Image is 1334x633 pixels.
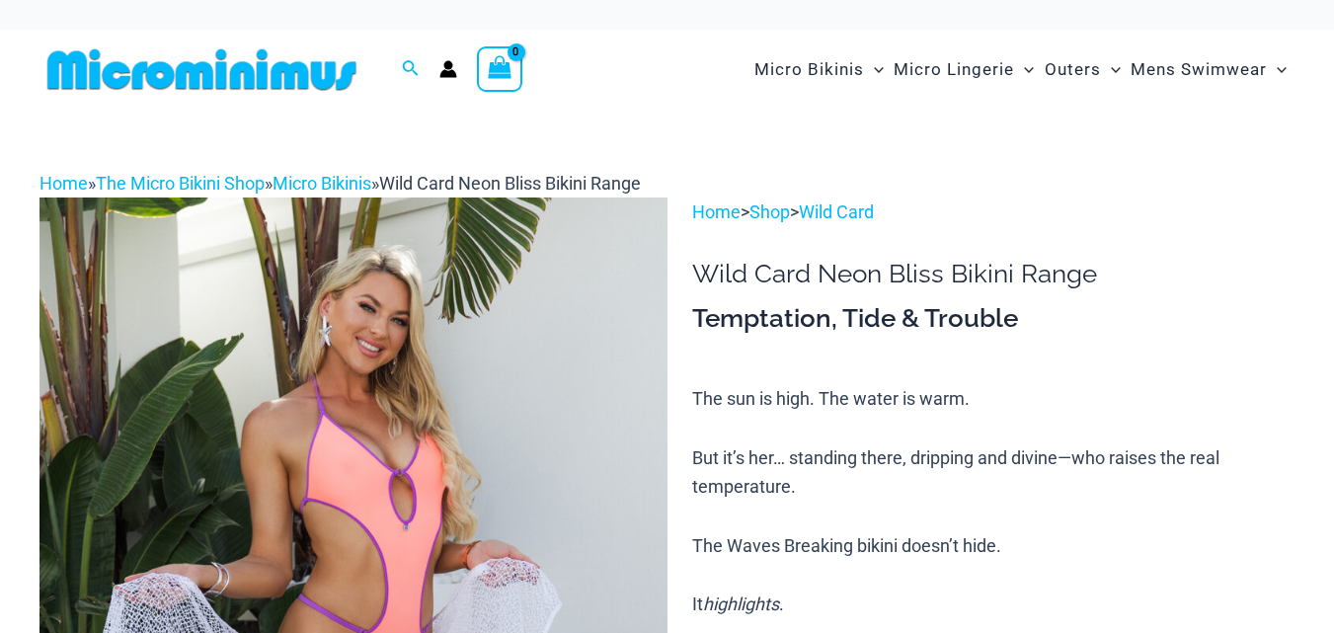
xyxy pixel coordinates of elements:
[799,201,874,222] a: Wild Card
[746,37,1295,103] nav: Site Navigation
[96,173,265,194] a: The Micro Bikini Shop
[1040,40,1126,100] a: OutersMenu ToggleMenu Toggle
[39,47,364,92] img: MM SHOP LOGO FLAT
[754,44,864,95] span: Micro Bikinis
[1101,44,1121,95] span: Menu Toggle
[379,173,641,194] span: Wild Card Neon Bliss Bikini Range
[692,302,1295,336] h3: Temptation, Tide & Trouble
[864,44,884,95] span: Menu Toggle
[1045,44,1101,95] span: Outers
[477,46,522,92] a: View Shopping Cart, empty
[749,201,790,222] a: Shop
[1131,44,1267,95] span: Mens Swimwear
[439,60,457,78] a: Account icon link
[273,173,371,194] a: Micro Bikinis
[402,57,420,82] a: Search icon link
[39,173,88,194] a: Home
[889,40,1039,100] a: Micro LingerieMenu ToggleMenu Toggle
[692,259,1295,289] h1: Wild Card Neon Bliss Bikini Range
[1267,44,1287,95] span: Menu Toggle
[703,593,779,614] i: highlights
[749,40,889,100] a: Micro BikinisMenu ToggleMenu Toggle
[692,198,1295,227] p: > >
[692,201,741,222] a: Home
[1126,40,1292,100] a: Mens SwimwearMenu ToggleMenu Toggle
[894,44,1014,95] span: Micro Lingerie
[39,173,641,194] span: » » »
[1014,44,1034,95] span: Menu Toggle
